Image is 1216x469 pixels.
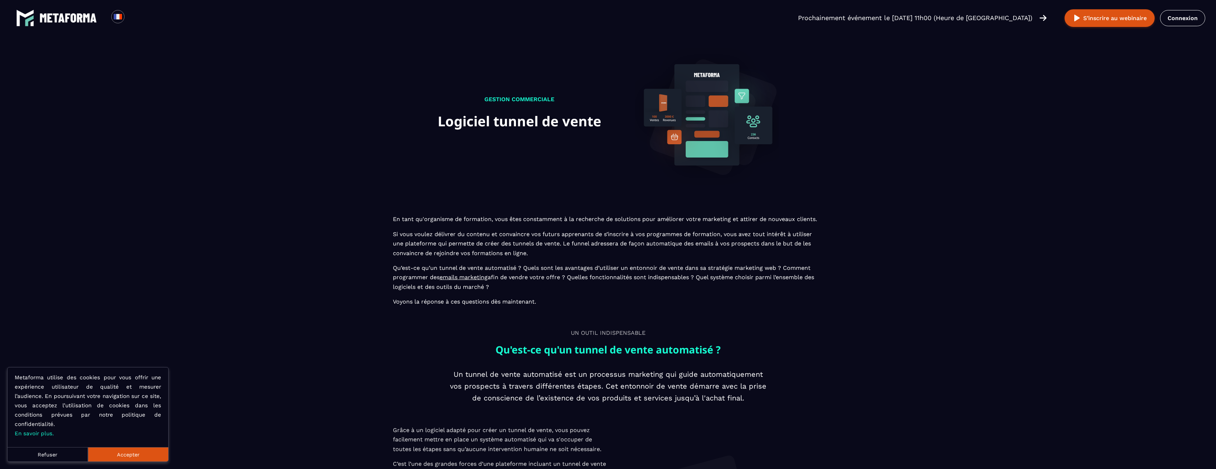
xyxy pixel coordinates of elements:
[1160,10,1205,26] a: Connexion
[39,13,97,23] img: logo
[438,95,601,104] p: GESTION COMMERCIALE
[393,328,823,338] p: Un outil indispensable
[393,215,823,306] p: En tant qu'organisme de formation, vous êtes constamment à la recherche de solutions pour amélior...
[798,13,1032,23] p: Prochainement événement le [DATE] 11h00 (Heure de [GEOGRAPHIC_DATA])
[1072,14,1081,23] img: play
[88,447,168,461] button: Accepter
[16,9,34,27] img: logo
[1065,9,1155,27] button: S’inscrire au webinaire
[131,14,136,22] input: Search for option
[438,110,601,132] h1: Logiciel tunnel de vente
[125,10,142,26] div: Search for option
[393,341,823,358] h2: Qu'est-ce qu'un tunnel de vente automatisé ?
[15,430,54,437] a: En savoir plus.
[1039,14,1047,22] img: arrow-right
[15,373,161,438] p: Metaforma utilise des cookies pour vous offrir une expérience utilisateur de qualité et mesurer l...
[440,274,488,281] a: emails marketing
[8,447,88,461] button: Refuser
[635,43,779,187] img: logiciel-background
[113,12,122,21] img: fr
[447,369,770,404] p: Un tunnel de vente automatisé est un processus marketing qui guide automatiquement vos prospects ...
